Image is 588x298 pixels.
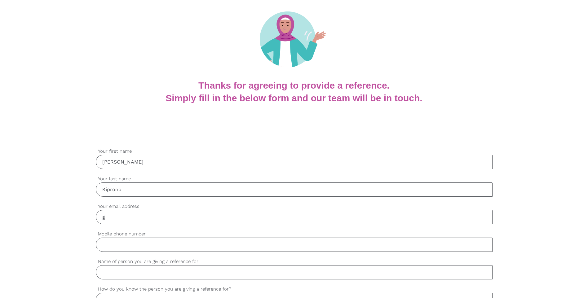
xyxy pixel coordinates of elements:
b: Simply fill in the below form and our team will be in touch. [166,93,422,103]
label: Your last name [96,175,493,182]
b: Thanks for agreeing to provide a reference. [198,80,390,90]
label: Name of person you are giving a reference for [96,258,493,265]
label: Mobile phone number [96,230,493,238]
label: Your email address [96,203,493,210]
label: Your first name [96,148,493,155]
label: How do you know the person you are giving a reference for? [96,286,493,293]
